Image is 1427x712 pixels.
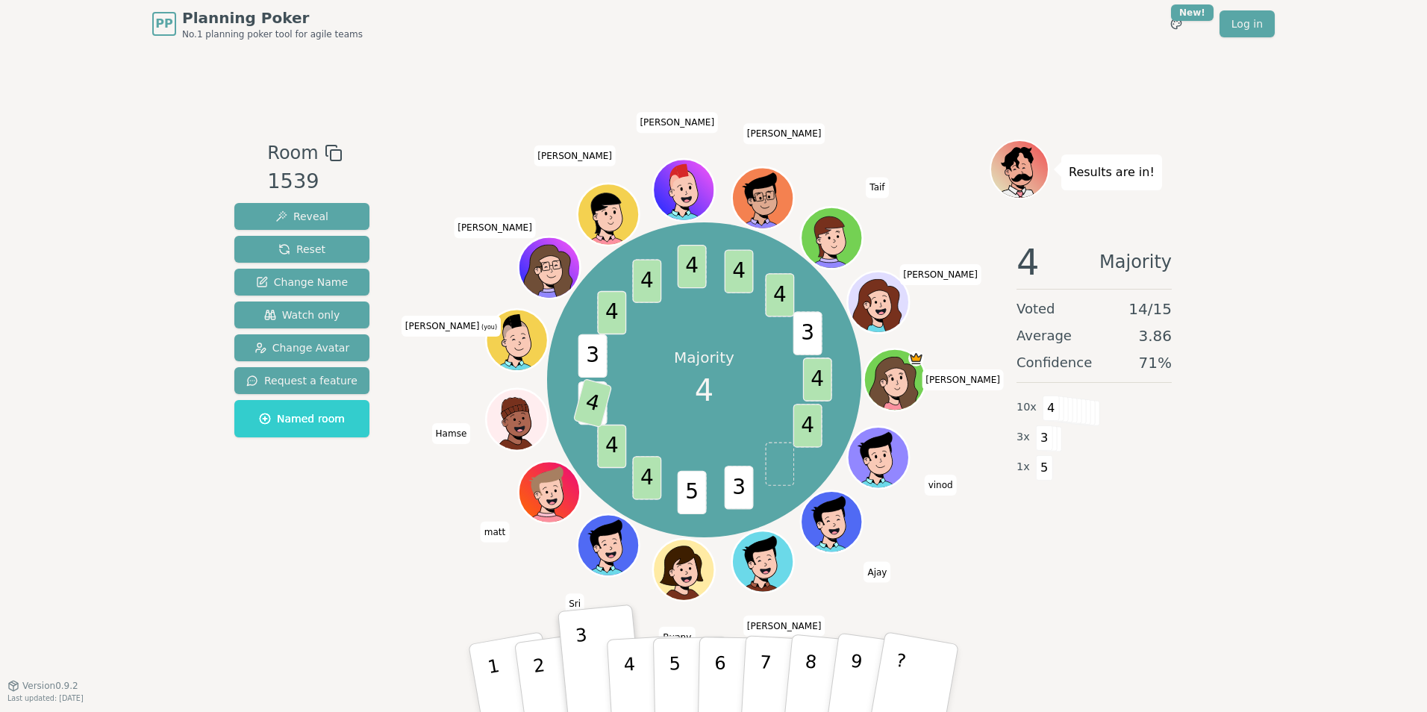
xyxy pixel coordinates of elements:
[155,15,172,33] span: PP
[234,334,369,361] button: Change Avatar
[1069,162,1155,183] p: Results are in!
[1128,299,1172,319] span: 14 / 15
[256,275,348,290] span: Change Name
[1017,429,1030,446] span: 3 x
[259,411,345,426] span: Named room
[1171,4,1214,21] div: New!
[182,28,363,40] span: No.1 planning poker tool for agile teams
[575,625,594,706] p: 3
[743,616,825,637] span: Click to change your name
[578,334,608,378] span: 3
[234,236,369,263] button: Reset
[766,274,795,317] span: 4
[922,369,1004,390] span: Click to change your name
[481,522,509,543] span: Click to change your name
[1017,244,1040,280] span: 4
[234,367,369,394] button: Request a feature
[1139,352,1172,373] span: 71 %
[803,358,832,402] span: 4
[234,302,369,328] button: Watch only
[674,347,734,368] p: Majority
[793,405,822,448] span: 4
[636,112,718,133] span: Click to change your name
[22,680,78,692] span: Version 0.9.2
[659,627,695,648] span: Click to change your name
[565,593,584,614] span: Click to change your name
[1017,325,1072,346] span: Average
[573,378,613,428] span: 4
[255,340,350,355] span: Change Avatar
[275,209,328,224] span: Reveal
[182,7,363,28] span: Planning Poker
[1017,459,1030,475] span: 1 x
[534,146,616,166] span: Click to change your name
[598,425,627,468] span: 4
[925,475,957,496] span: Click to change your name
[1138,325,1172,346] span: 3.86
[678,245,707,288] span: 4
[866,177,888,198] span: Click to change your name
[454,217,536,238] span: Click to change your name
[7,680,78,692] button: Version0.9.2
[1163,10,1190,37] button: New!
[488,311,546,369] button: Click to change your avatar
[1099,244,1172,280] span: Majority
[7,694,84,702] span: Last updated: [DATE]
[1017,352,1092,373] span: Confidence
[267,140,318,166] span: Room
[695,368,713,413] span: 4
[598,291,627,334] span: 4
[743,123,825,144] span: Click to change your name
[234,400,369,437] button: Named room
[267,166,342,197] div: 1539
[633,457,662,500] span: 4
[1036,455,1053,481] span: 5
[899,264,981,285] span: Click to change your name
[1017,299,1055,319] span: Voted
[264,307,340,322] span: Watch only
[480,324,498,331] span: (you)
[1017,399,1037,416] span: 10 x
[725,250,754,293] span: 4
[678,471,707,514] span: 5
[402,316,501,337] span: Click to change your name
[1036,425,1053,451] span: 3
[246,373,357,388] span: Request a feature
[633,260,662,303] span: 4
[864,562,890,583] span: Click to change your name
[793,312,822,355] span: 3
[1220,10,1275,37] a: Log in
[725,466,754,510] span: 3
[234,269,369,296] button: Change Name
[1043,396,1060,421] span: 4
[152,7,363,40] a: PPPlanning PokerNo.1 planning poker tool for agile teams
[278,242,325,257] span: Reset
[234,203,369,230] button: Reveal
[432,423,471,444] span: Click to change your name
[909,351,925,366] span: Ellen is the host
